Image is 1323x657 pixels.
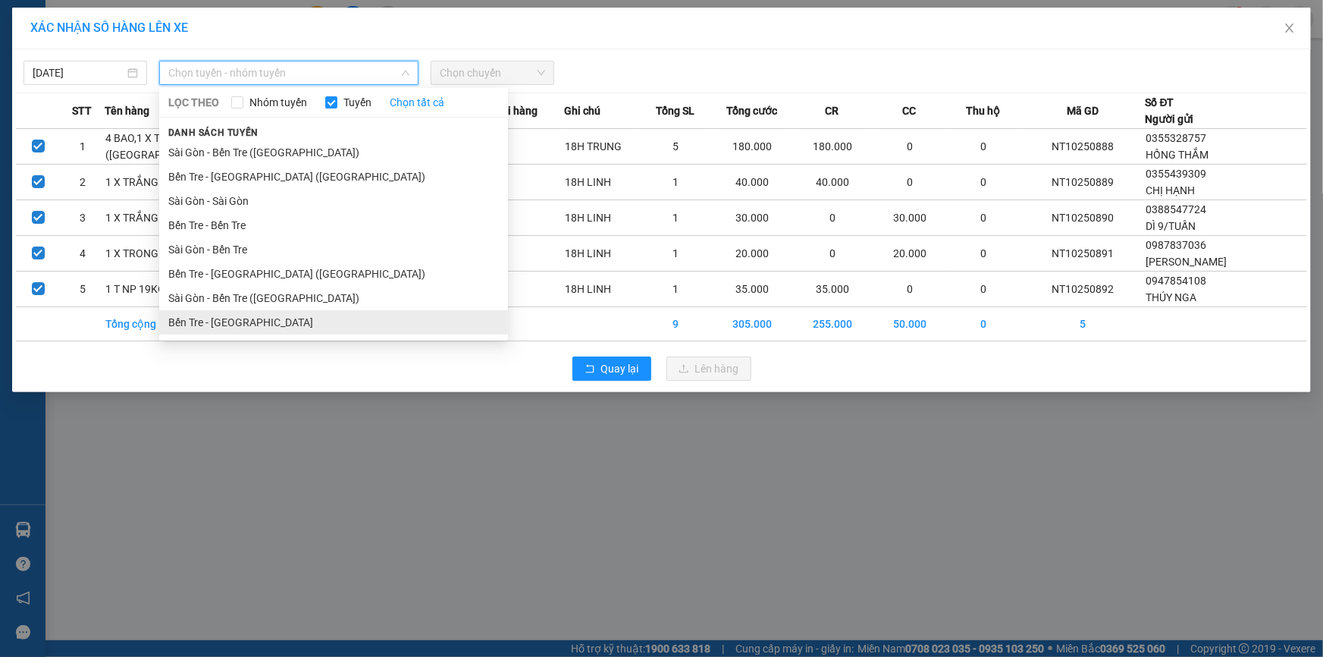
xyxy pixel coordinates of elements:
[713,307,793,341] td: 305.000
[713,272,793,307] td: 35.000
[1146,184,1196,196] span: CHỊ HẠNH
[61,200,105,236] td: 3
[727,102,778,119] span: Tổng cước
[564,272,638,307] td: 18H LINH
[159,262,508,286] li: Bến Tre - [GEOGRAPHIC_DATA] ([GEOGRAPHIC_DATA])
[638,272,713,307] td: 1
[159,237,508,262] li: Sài Gòn - Bến Tre
[638,165,713,200] td: 1
[564,200,638,236] td: 18H LINH
[873,200,947,236] td: 30.000
[1146,149,1209,161] span: HỒNG THẮM
[1067,102,1099,119] span: Mã GD
[713,129,793,165] td: 180.000
[159,140,508,165] li: Sài Gòn - Bến Tre ([GEOGRAPHIC_DATA])
[1146,203,1207,215] span: 0388547724
[168,94,219,111] span: LỌC THEO
[105,236,322,272] td: 1 X TRONG 3KG_ TN
[1284,22,1296,34] span: close
[792,200,873,236] td: 0
[638,307,713,341] td: 9
[792,236,873,272] td: 0
[61,129,105,165] td: 1
[1146,220,1196,232] span: DÌ 9/TUẤN
[105,102,149,119] span: Tên hàng
[585,363,595,376] span: rollback
[105,272,322,307] td: 1 T NP 19KG_ TC
[713,200,793,236] td: 30.000
[947,165,1021,200] td: 0
[947,236,1021,272] td: 0
[601,360,639,377] span: Quay lại
[638,200,713,236] td: 1
[159,189,508,213] li: Sài Gòn - Sài Gòn
[967,102,1001,119] span: Thu hộ
[873,129,947,165] td: 0
[401,68,410,77] span: down
[873,165,947,200] td: 0
[159,165,508,189] li: Bến Tre - [GEOGRAPHIC_DATA] ([GEOGRAPHIC_DATA])
[337,94,378,111] span: Tuyến
[243,94,313,111] span: Nhóm tuyến
[1021,165,1146,200] td: NT10250889
[947,129,1021,165] td: 0
[564,102,600,119] span: Ghi chú
[792,272,873,307] td: 35.000
[33,64,124,81] input: 13/10/2025
[902,102,916,119] span: CC
[873,236,947,272] td: 20.000
[105,165,322,200] td: 1 X TRẮNG 25KG_ ĐA
[61,236,105,272] td: 4
[1146,256,1227,268] span: [PERSON_NAME]
[491,236,565,272] td: ---
[713,165,793,200] td: 40.000
[168,61,409,84] span: Chọn tuyến - nhóm tuyến
[713,236,793,272] td: 20.000
[390,94,444,111] a: Chọn tất cả
[1021,129,1146,165] td: NT10250888
[1146,132,1207,144] span: 0355328757
[1021,272,1146,307] td: NT10250892
[440,61,545,84] span: Chọn chuyến
[491,165,565,200] td: ---
[1021,200,1146,236] td: NT10250890
[638,236,713,272] td: 1
[61,272,105,307] td: 5
[1146,94,1194,127] div: Số ĐT Người gửi
[1146,239,1207,251] span: 0987837036
[873,272,947,307] td: 0
[947,272,1021,307] td: 0
[491,102,538,119] span: Loại hàng
[105,307,322,341] td: Tổng cộng
[105,200,322,236] td: 1 X TRẮNG 14KG_ ĐA
[873,307,947,341] td: 50.000
[491,272,565,307] td: ---
[1268,8,1311,50] button: Close
[572,357,651,381] button: rollbackQuay lại
[30,20,188,35] span: XÁC NHẬN SỐ HÀNG LÊN XE
[72,102,92,119] span: STT
[1146,291,1197,303] span: THÚY NGA
[159,310,508,335] li: Bến Tre - [GEOGRAPHIC_DATA]
[564,129,638,165] td: 18H TRUNG
[792,129,873,165] td: 180.000
[826,102,839,119] span: CR
[491,129,565,165] td: ---
[1146,168,1207,180] span: 0355439309
[638,129,713,165] td: 5
[1021,236,1146,272] td: NT10250891
[159,286,508,310] li: Sài Gòn - Bến Tre ([GEOGRAPHIC_DATA])
[564,236,638,272] td: 18H LINH
[491,200,565,236] td: ---
[947,307,1021,341] td: 0
[159,126,268,140] span: Danh sách tuyến
[61,165,105,200] td: 2
[1146,275,1207,287] span: 0947854108
[159,213,508,237] li: Bến Tre - Bến Tre
[656,102,694,119] span: Tổng SL
[947,200,1021,236] td: 0
[1021,307,1146,341] td: 5
[105,129,322,165] td: 4 BAO,1 X TRẮNG 16*4/2 KG NP ([GEOGRAPHIC_DATA])
[666,357,751,381] button: uploadLên hàng
[792,165,873,200] td: 40.000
